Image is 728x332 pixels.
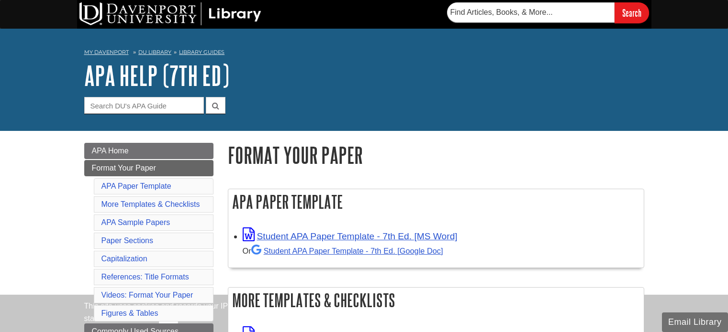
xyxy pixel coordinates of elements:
[79,2,261,25] img: DU Library
[228,189,644,214] h2: APA Paper Template
[228,143,644,167] h1: Format Your Paper
[243,231,458,241] a: Link opens in new window
[84,160,213,176] a: Format Your Paper
[251,246,443,255] a: Student APA Paper Template - 7th Ed. [Google Doc]
[447,2,649,23] form: Searches DU Library's articles, books, and more
[92,164,156,172] span: Format Your Paper
[447,2,615,22] input: Find Articles, Books, & More...
[615,2,649,23] input: Search
[101,273,189,281] a: References: Title Formats
[84,143,213,159] a: APA Home
[84,48,129,56] a: My Davenport
[662,312,728,332] button: Email Library
[243,246,443,255] small: Or
[92,147,129,155] span: APA Home
[101,218,170,226] a: APA Sample Papers
[84,61,229,90] a: APA Help (7th Ed)
[101,182,171,190] a: APA Paper Template
[84,97,204,114] input: Search DU's APA Guide
[138,49,171,55] a: DU Library
[179,49,224,55] a: Library Guides
[101,309,158,317] a: Figures & Tables
[101,200,200,208] a: More Templates & Checklists
[228,288,644,313] h2: More Templates & Checklists
[101,236,154,245] a: Paper Sections
[84,46,644,61] nav: breadcrumb
[101,255,147,263] a: Capitalization
[101,291,193,299] a: Videos: Format Your Paper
